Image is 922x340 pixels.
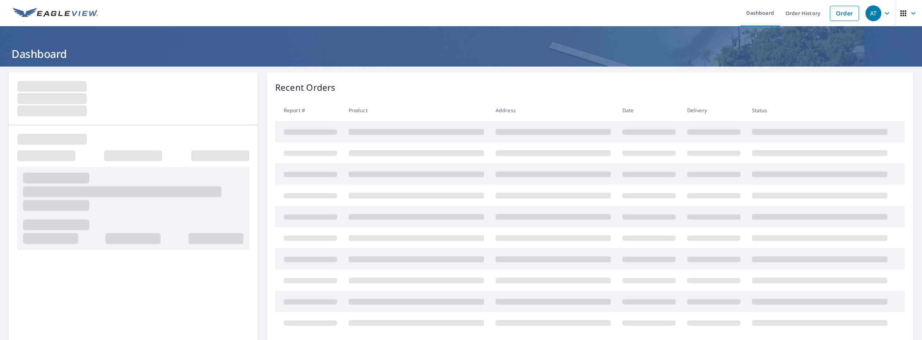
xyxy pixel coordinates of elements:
[681,100,746,121] th: Delivery
[9,46,913,61] h1: Dashboard
[746,100,893,121] th: Status
[275,81,336,94] p: Recent Orders
[490,100,617,121] th: Address
[343,100,490,121] th: Product
[617,100,681,121] th: Date
[830,6,859,21] a: Order
[865,5,881,21] div: AT
[275,100,343,121] th: Report #
[13,8,98,19] img: EV Logo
